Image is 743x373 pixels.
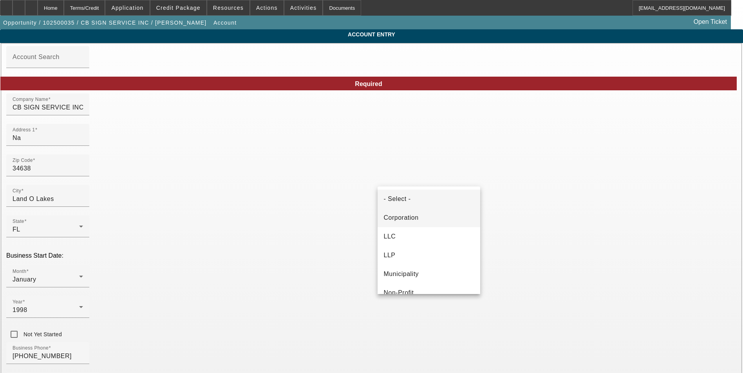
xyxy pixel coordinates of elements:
span: LLP [384,251,396,260]
span: LLC [384,232,396,241]
span: Non-Profit [384,288,414,298]
span: - Select - [384,194,411,204]
span: Corporation [384,213,419,222]
span: Municipality [384,269,419,279]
